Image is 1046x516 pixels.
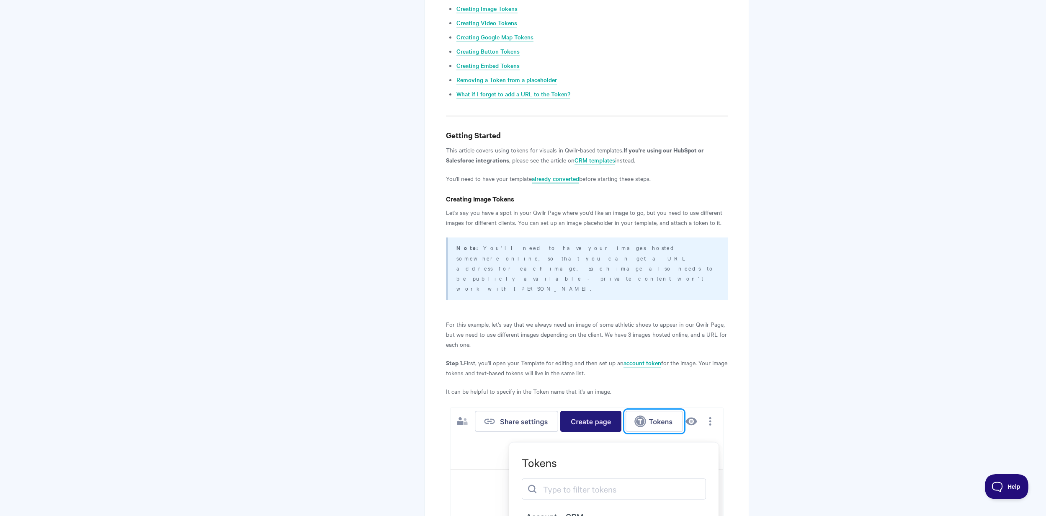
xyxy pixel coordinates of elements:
[446,193,728,204] h4: Creating Image Tokens
[446,358,728,378] p: First, you'll open your Template for editing and then set up an for the image. Your image tokens ...
[456,4,518,13] a: Creating Image Tokens
[575,156,615,165] a: CRM templates
[532,174,579,183] a: already converted
[456,90,570,99] a: What if I forget to add a URL to the Token?
[446,207,728,227] p: Let's say you have a spot in your Qwilr Page where you'd like an image to go, but you need to use...
[456,18,517,28] a: Creating Video Tokens
[456,33,533,42] a: Creating Google Map Tokens
[446,145,728,165] p: This article covers using tokens for visuals in Qwilr-based templates. , please see the article o...
[446,319,728,349] p: For this example, let's say that we always need an image of some athletic shoes to appear in our ...
[446,386,728,396] p: It can be helpful to specify in the Token name that it's an image.
[985,474,1029,499] iframe: Toggle Customer Support
[456,244,483,252] strong: Note:
[456,75,557,85] a: Removing a Token from a placeholder
[456,47,520,56] a: Creating Button Tokens
[456,243,717,293] p: You'll need to have your images hosted somewhere online, so that you can get a URL address for ea...
[623,359,661,368] a: account token
[446,358,464,367] strong: Step 1.
[456,61,520,70] a: Creating Embed Tokens
[446,173,728,183] p: You'll need to have your template before starting these steps.
[446,129,728,141] h3: Getting Started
